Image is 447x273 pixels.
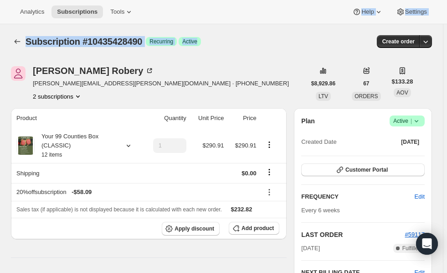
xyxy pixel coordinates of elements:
[110,8,124,16] span: Tools
[390,5,432,18] button: Settings
[11,163,142,183] th: Shipping
[202,142,224,149] span: $290.91
[241,170,257,177] span: $0.00
[72,188,92,197] span: - $58.09
[401,138,419,146] span: [DATE]
[57,8,98,16] span: Subscriptions
[16,188,257,197] div: 20%offsubscription
[105,5,139,18] button: Tools
[301,230,405,239] h2: LAST ORDER
[11,66,26,81] span: Terri Robery
[411,117,412,125] span: |
[229,222,279,235] button: Add product
[358,77,375,90] button: 67
[189,108,227,128] th: Unit Price
[16,206,222,213] span: Sales tax (if applicable) is not displayed because it is calculated with each new order.
[226,108,259,128] th: Price
[175,225,214,232] span: Apply discount
[409,189,430,204] button: Edit
[361,8,374,16] span: Help
[405,8,427,16] span: Settings
[241,225,274,232] span: Add product
[301,192,414,201] h2: FREQUENCY
[405,231,425,238] a: #59117
[345,166,388,173] span: Customer Portal
[20,8,44,16] span: Analytics
[319,93,328,100] span: LTV
[41,152,62,158] small: 12 items
[347,5,388,18] button: Help
[262,167,277,177] button: Shipping actions
[162,222,220,236] button: Apply discount
[33,92,82,101] button: Product actions
[33,66,154,75] div: [PERSON_NAME] Robery
[11,35,24,48] button: Subscriptions
[51,5,103,18] button: Subscriptions
[231,206,252,213] span: $232.82
[15,5,50,18] button: Analytics
[396,89,408,96] span: AOV
[301,137,336,147] span: Created Date
[26,37,142,47] span: Subscription #10435428490
[182,38,197,45] span: Active
[377,35,420,48] button: Create order
[396,136,425,148] button: [DATE]
[235,142,257,149] span: $290.91
[35,132,117,159] div: Your 99 Counties Box (CLASSIC)
[262,140,277,150] button: Product actions
[363,80,369,87] span: 67
[142,108,189,128] th: Quantity
[382,38,415,45] span: Create order
[301,163,425,176] button: Customer Portal
[11,108,142,128] th: Product
[311,80,335,87] span: $8,929.86
[355,93,378,100] span: ORDERS
[301,207,340,214] span: Every 6 weeks
[392,77,413,86] span: $133.28
[149,38,173,45] span: Recurring
[405,230,425,239] button: #59117
[416,233,438,255] div: Open Intercom Messenger
[33,79,289,88] span: [PERSON_NAME][EMAIL_ADDRESS][PERSON_NAME][DOMAIN_NAME] · [PHONE_NUMBER]
[301,244,320,253] span: [DATE]
[393,116,421,126] span: Active
[306,77,341,90] button: $8,929.86
[402,245,421,252] span: Fulfilled
[301,116,315,126] h2: Plan
[415,192,425,201] span: Edit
